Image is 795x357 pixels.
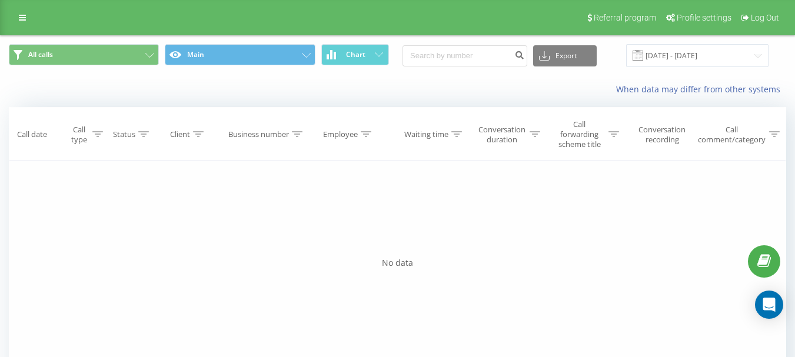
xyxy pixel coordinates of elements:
[228,129,289,139] div: Business number
[321,44,389,65] button: Chart
[697,125,766,145] div: Call comment/category
[677,13,731,22] span: Profile settings
[113,129,135,139] div: Status
[9,257,786,269] div: No data
[594,13,656,22] span: Referral program
[404,129,448,139] div: Waiting time
[346,51,365,59] span: Chart
[403,45,527,66] input: Search by number
[170,129,190,139] div: Client
[323,129,358,139] div: Employee
[554,119,606,149] div: Call forwarding scheme title
[616,84,786,95] a: When data may differ from other systems
[533,45,597,66] button: Export
[17,129,47,139] div: Call date
[68,125,90,145] div: Call type
[9,44,159,65] button: All calls
[751,13,779,22] span: Log Out
[755,291,783,319] div: Open Intercom Messenger
[633,125,692,145] div: Conversation recording
[478,125,527,145] div: Conversation duration
[165,44,315,65] button: Main
[28,50,53,59] span: All calls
